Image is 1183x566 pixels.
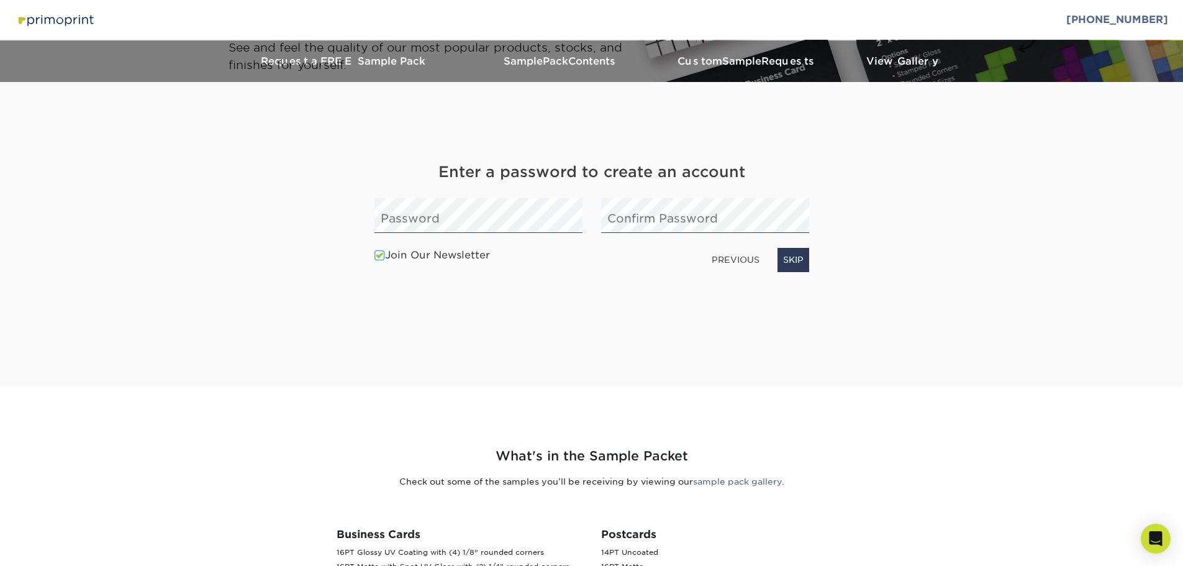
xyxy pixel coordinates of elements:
h3: Business Cards [337,528,582,541]
a: CustomSampleRequests [654,40,840,82]
a: PREVIOUS [707,250,764,270]
p: Check out some of the samples you’ll be receiving by viewing our . [229,475,955,488]
h2: What's in the Sample Packet [229,447,955,466]
p: See and feel the quality of our most popular products, stocks, and finishes for yourself. [229,39,654,73]
a: [PHONE_NUMBER] [1066,14,1168,25]
label: Join Our Newsletter [374,248,490,263]
h3: View Gallery [840,55,964,67]
a: Request a FREE Sample Pack [219,40,468,82]
h4: Enter a password to create an account [374,161,809,183]
a: View Gallery [840,40,964,82]
a: sample pack gallery [693,477,782,486]
h3: Custom Requests [654,55,840,67]
h3: Request a FREE Sample Pack [219,55,468,67]
div: Open Intercom Messenger [1141,524,1171,554]
a: SKIP [777,248,809,272]
span: Sample [722,55,761,67]
h3: Postcards [601,528,847,541]
img: Primoprint [15,11,96,29]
